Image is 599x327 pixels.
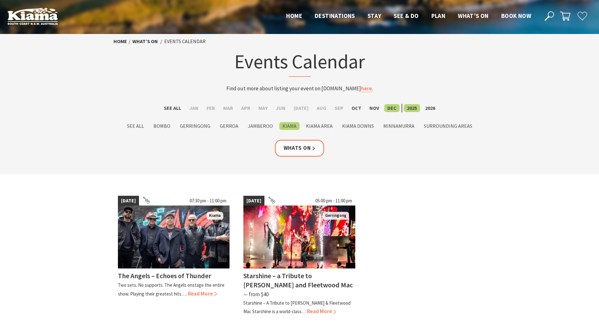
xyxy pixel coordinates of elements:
label: Jan [186,104,202,112]
a: What’s On [132,38,158,45]
label: Oct [348,104,364,112]
label: Gerringong [177,122,214,130]
span: See & Do [394,12,419,20]
label: Kiama Area [303,122,336,130]
label: [DATE] [291,104,312,112]
span: [DATE] [118,196,139,206]
span: Destinations [315,12,355,20]
label: Sep [331,104,347,112]
span: Stay [368,12,381,20]
img: The Angels [118,206,230,268]
img: Starshine [243,206,355,268]
img: Kiama Logo [8,8,58,25]
label: Jamberoo [245,122,276,130]
label: Minnamurra [380,122,418,130]
span: Read More [307,308,336,315]
h4: Starshine – a Tribute to [PERSON_NAME] and Fleetwood Mac [243,271,353,289]
label: See All [124,122,147,130]
a: Whats On [275,140,324,156]
label: Feb [203,104,218,112]
span: ⁠— from $40 [243,291,269,298]
a: [DATE] 05:00 pm - 11:00 pm Starshine Gerringong Starshine – a Tribute to [PERSON_NAME] and Fleetw... [243,196,355,316]
span: Gerringong [323,212,349,220]
label: Nov [366,104,382,112]
label: Aug [313,104,330,112]
nav: Main Menu [280,11,537,21]
label: 2026 [422,104,438,112]
h4: The Angels – Echoes of Thunder [118,271,211,280]
label: Apr [238,104,253,112]
label: May [255,104,271,112]
a: [DATE] 07:30 pm - 11:00 pm The Angels Kiama The Angels – Echoes of Thunder Two sets. No supports.... [118,196,230,316]
span: Home [286,12,302,20]
span: Kiama [207,212,223,220]
span: What’s On [458,12,489,20]
label: Dec [384,104,400,112]
label: Surrounding Areas [421,122,475,130]
label: Jun [273,104,289,112]
span: Read More [188,290,217,297]
h1: Events Calendar [176,49,423,77]
label: Mar [220,104,236,112]
p: Starshine – A Tribute to [PERSON_NAME] & Fleetwood Mac Starshine is a world-class… [243,300,351,314]
label: Kiama Downs [339,122,377,130]
span: Plan [431,12,446,20]
p: Find out more about listing your event on [DOMAIN_NAME] . [176,84,423,93]
a: Home [114,38,127,45]
span: Book now [501,12,531,20]
label: 2025 [404,104,420,112]
label: See All [161,104,184,112]
span: 07:30 pm - 11:00 pm [186,196,230,206]
li: Events Calendar [164,37,206,46]
a: here [361,85,372,92]
label: Kiama [279,122,300,130]
span: 05:00 pm - 11:00 pm [312,196,355,206]
span: [DATE] [243,196,264,206]
label: Bombo [150,122,174,130]
label: Gerroa [217,122,241,130]
p: Two sets. No supports. The Angels onstage the entire show. Playing their greatest hits…. [118,282,225,296]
